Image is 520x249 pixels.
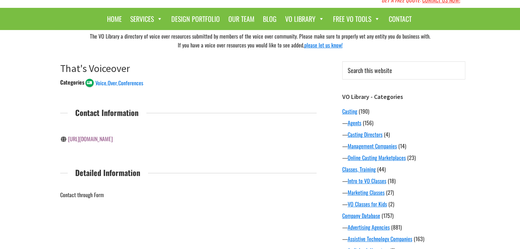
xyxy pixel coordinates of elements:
[348,188,385,196] a: Marketing Classes
[342,153,465,162] div: —
[60,190,317,199] p: Contact through Form
[342,142,465,150] div: —
[342,188,465,196] div: —
[330,11,384,27] a: Free VO Tools
[259,11,280,27] a: Blog
[168,11,223,27] a: Design Portfolio
[342,200,465,208] div: —
[385,11,415,27] a: Contact
[348,177,386,185] a: Intro to VO Classes
[342,223,465,231] div: —
[60,62,317,210] article: That's Voiceover
[85,78,143,86] a: Voice Over Conferences
[95,79,143,87] span: Voice Over Conferences
[282,11,328,27] a: VO Library
[348,142,397,150] a: Management Companies
[388,177,396,185] span: (18)
[68,166,148,179] span: Detailed Information
[225,11,258,27] a: Our Team
[342,61,465,79] input: Search this website
[68,106,146,119] span: Contact Information
[363,119,373,127] span: (156)
[414,235,424,243] span: (163)
[342,130,465,138] div: —
[342,177,465,185] div: —
[348,153,406,162] a: Online Casting Marketplaces
[342,235,465,243] div: —
[55,30,465,51] div: The VO Library a directory of voice over resources submitted by members of the voice over communi...
[60,78,84,86] div: Categories
[304,41,343,49] a: please let us know!
[348,130,383,138] a: Casting Directors
[386,188,394,196] span: (27)
[127,11,166,27] a: Services
[104,11,125,27] a: Home
[348,223,390,231] a: Advertising Agencies
[398,142,406,150] span: (14)
[342,93,465,101] h3: VO Library - Categories
[384,130,390,138] span: (4)
[348,200,387,208] a: VO Classes for Kids
[342,211,380,220] a: Company Database
[342,107,357,115] a: Casting
[359,107,369,115] span: (190)
[348,119,361,127] a: Agents
[382,211,394,220] span: (1757)
[377,165,386,173] span: (44)
[348,235,412,243] a: Assistive Technology Companies
[60,62,317,74] h1: That's Voiceover
[407,153,416,162] span: (23)
[342,119,465,127] div: —
[391,223,402,231] span: (881)
[342,165,376,173] a: Classes, Training
[388,200,394,208] span: (2)
[68,135,113,143] a: [URL][DOMAIN_NAME]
